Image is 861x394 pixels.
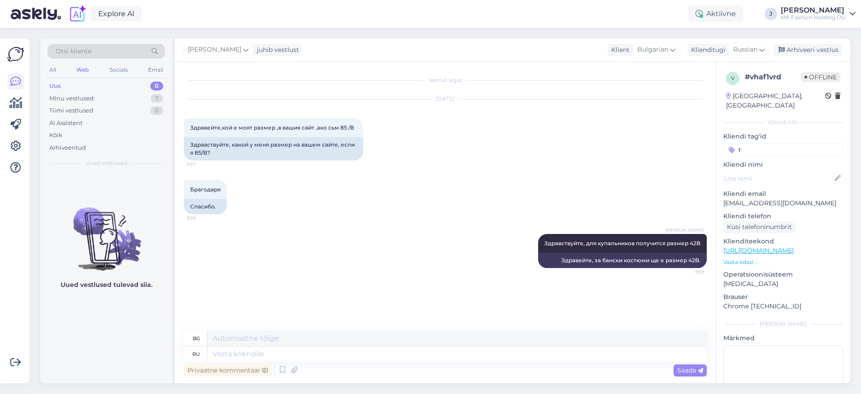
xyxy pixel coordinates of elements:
p: Operatsioonisüsteem [723,270,843,279]
div: Kõik [49,131,62,140]
img: No chats [40,191,172,272]
div: Klient [608,45,630,55]
p: Kliendi email [723,189,843,199]
span: Otsi kliente [56,47,91,56]
div: ru [192,346,200,362]
p: [EMAIL_ADDRESS][DOMAIN_NAME] [723,199,843,208]
p: Vaata edasi ... [723,258,843,266]
span: Брагодаря [190,186,221,193]
div: Aktiivne [688,6,743,22]
p: Kliendi nimi [723,160,843,169]
div: Kliendi info [723,118,843,126]
span: Здравейте,кой е моят размер ,в вашия сайт ,ако сьм 85 /В [190,124,354,131]
p: Brauser [723,292,843,302]
div: # vhaf1vrd [745,72,801,82]
span: 9:59 [670,268,704,275]
div: 0 [150,82,163,91]
span: 9:57 [187,161,220,168]
div: Klienditugi [687,45,726,55]
div: All [48,64,58,76]
div: [PERSON_NAME] [781,7,846,14]
div: [PERSON_NAME] [723,320,843,328]
div: Privaatne kommentaar [184,364,271,377]
span: Uued vestlused [86,159,127,167]
div: Minu vestlused [49,94,94,103]
a: [PERSON_NAME]MA Fashion Holding OÜ [781,7,856,21]
div: Tiimi vestlused [49,106,93,115]
div: Спасибо. [184,199,227,214]
div: [GEOGRAPHIC_DATA], [GEOGRAPHIC_DATA] [726,91,825,110]
div: Vestlus algas [184,76,707,84]
div: Web [74,64,91,76]
div: juhib vestlust [253,45,299,55]
div: bg [193,331,200,346]
div: Socials [108,64,130,76]
div: Uus [49,82,61,91]
p: [MEDICAL_DATA] [723,279,843,289]
img: Askly Logo [7,46,24,63]
p: Kliendi tag'id [723,132,843,141]
div: Arhiveeritud [49,143,86,152]
div: AI Assistent [49,119,83,128]
p: Kliendi telefon [723,212,843,221]
span: Offline [801,72,840,82]
input: Lisa nimi [724,173,833,183]
span: [PERSON_NAME] [665,227,704,234]
p: Märkmed [723,333,843,343]
span: v [731,75,735,82]
input: Lisa tag [723,143,843,156]
div: 0 [150,106,163,115]
img: explore-ai [68,4,87,23]
div: Küsi telefoninumbrit [723,221,796,233]
span: Saada [677,366,703,374]
p: Uued vestlused tulevad siia. [61,280,152,290]
span: Здравствуйте, для купальников получится размер 42В [544,240,700,247]
div: Arhiveeri vestlus [773,44,842,56]
span: Russian [733,45,757,55]
a: Explore AI [91,6,142,22]
span: [PERSON_NAME] [188,45,241,55]
p: Chrome [TECHNICAL_ID] [723,302,843,311]
div: Здравейте, за бански костюми ще е размер 42B. [538,253,707,268]
div: [DATE] [184,95,707,103]
div: 7 [151,94,163,103]
a: [URL][DOMAIN_NAME] [723,247,794,255]
div: Здравствуйте, какой у меня размер на вашем сайте, если я 85/B? [184,137,363,160]
div: Email [146,64,165,76]
span: Bulgarian [637,45,668,55]
div: J [765,8,777,20]
p: Klienditeekond [723,237,843,246]
span: 9:58 [187,215,220,221]
div: MA Fashion Holding OÜ [781,14,846,21]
